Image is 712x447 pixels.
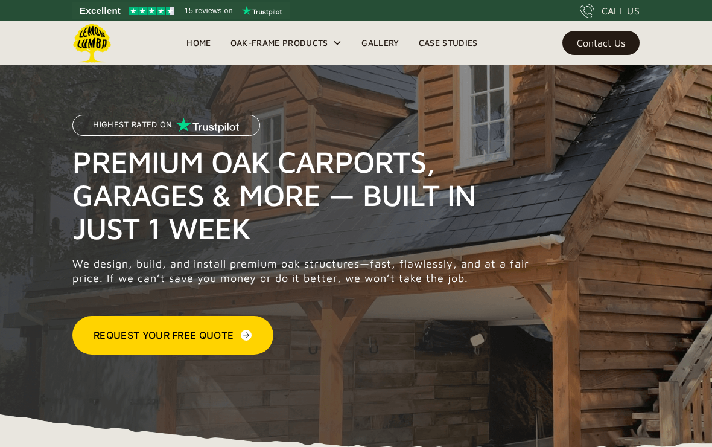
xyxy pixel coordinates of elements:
[72,145,536,245] h1: Premium Oak Carports, Garages & More — Built in Just 1 Week
[562,31,640,55] a: Contact Us
[577,39,625,47] div: Contact Us
[94,328,234,342] div: Request Your Free Quote
[177,34,220,52] a: Home
[352,34,408,52] a: Gallery
[580,4,640,18] a: CALL US
[409,34,488,52] a: Case Studies
[129,7,174,15] img: Trustpilot 4.5 stars
[221,21,352,65] div: Oak-Frame Products
[242,6,282,16] img: Trustpilot logo
[72,115,260,145] a: Highest Rated on
[72,257,536,286] p: We design, build, and install premium oak structures—fast, flawlessly, and at a fair price. If we...
[80,4,121,18] span: Excellent
[185,4,233,18] span: 15 reviews on
[72,316,273,355] a: Request Your Free Quote
[230,36,328,50] div: Oak-Frame Products
[93,121,172,129] p: Highest Rated on
[72,2,290,19] a: See Lemon Lumba reviews on Trustpilot
[602,4,640,18] div: CALL US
